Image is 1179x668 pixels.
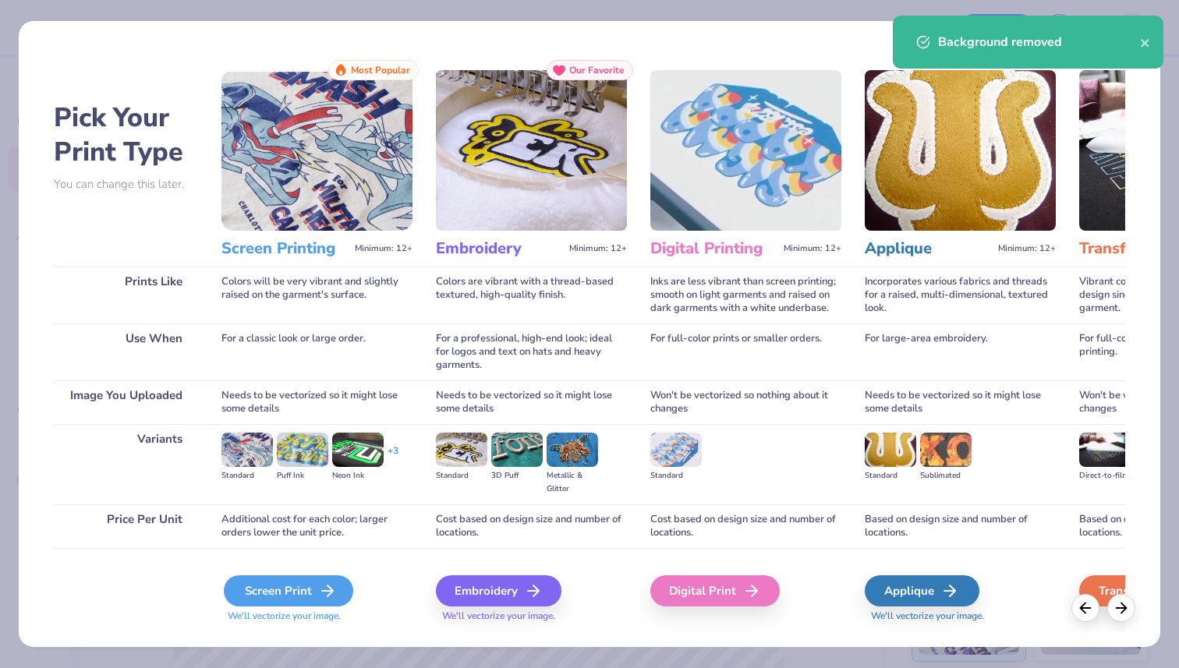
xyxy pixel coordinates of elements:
h2: Pick Your Print Type [54,101,198,169]
span: We'll vectorize your image. [221,610,412,623]
div: Background removed [938,33,1140,51]
img: Screen Printing [221,70,412,231]
img: Standard [650,433,702,467]
div: Sublimated [920,469,972,482]
div: 3D Puff [491,469,543,482]
div: Applique [865,575,979,606]
span: We'll vectorize your image. [865,610,1056,623]
div: For a professional, high-end look; ideal for logos and text on hats and heavy garments. [436,323,627,380]
div: Standard [650,469,702,482]
h3: Screen Printing [221,239,349,259]
img: Neon Ink [332,433,384,467]
img: Digital Printing [650,70,841,231]
img: Standard [436,433,487,467]
img: Sublimated [920,433,972,467]
div: Won't be vectorized so nothing about it changes [650,380,841,424]
img: Metallic & Glitter [547,433,598,467]
span: Our Favorite [569,65,625,76]
span: Most Popular [351,65,410,76]
button: close [1140,33,1151,51]
div: Variants [54,424,198,504]
div: Image You Uploaded [54,380,198,424]
div: Direct-to-film [1079,469,1131,482]
img: Direct-to-film [1079,433,1131,467]
div: For large-area embroidery. [865,323,1056,380]
p: You can change this later. [54,178,198,191]
div: Based on design size and number of locations. [865,504,1056,548]
div: Inks are less vibrant than screen printing; smooth on light garments and raised on dark garments ... [650,267,841,323]
div: Needs to be vectorized so it might lose some details [865,380,1056,424]
div: For full-color prints or smaller orders. [650,323,841,380]
div: Cost based on design size and number of locations. [436,504,627,548]
img: Puff Ink [277,433,328,467]
h3: Applique [865,239,992,259]
h3: Embroidery [436,239,563,259]
img: Embroidery [436,70,627,231]
div: Neon Ink [332,469,384,482]
h3: Digital Printing [650,239,777,259]
div: Needs to be vectorized so it might lose some details [436,380,627,424]
div: Price Per Unit [54,504,198,548]
div: Additional cost for each color; larger orders lower the unit price. [221,504,412,548]
div: Embroidery [436,575,561,606]
div: Standard [865,469,916,482]
div: Use When [54,323,198,380]
div: Standard [221,469,273,482]
img: 3D Puff [491,433,543,467]
div: Screen Print [224,575,353,606]
div: Incorporates various fabrics and threads for a raised, multi-dimensional, textured look. [865,267,1056,323]
div: + 3 [388,444,398,471]
span: Minimum: 12+ [784,243,841,254]
img: Applique [865,70,1056,231]
div: For a classic look or large order. [221,323,412,380]
div: Colors are vibrant with a thread-based textured, high-quality finish. [436,267,627,323]
img: Standard [865,433,916,467]
div: Digital Print [650,575,780,606]
span: Minimum: 12+ [569,243,627,254]
img: Standard [221,433,273,467]
div: Puff Ink [277,469,328,482]
span: We'll vectorize your image. [436,610,627,623]
div: Colors will be very vibrant and slightly raised on the garment's surface. [221,267,412,323]
div: Standard [436,469,487,482]
div: Cost based on design size and number of locations. [650,504,841,548]
div: Prints Like [54,267,198,323]
div: Metallic & Glitter [547,469,598,496]
span: Minimum: 12+ [355,243,412,254]
span: Minimum: 12+ [998,243,1056,254]
div: Needs to be vectorized so it might lose some details [221,380,412,424]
